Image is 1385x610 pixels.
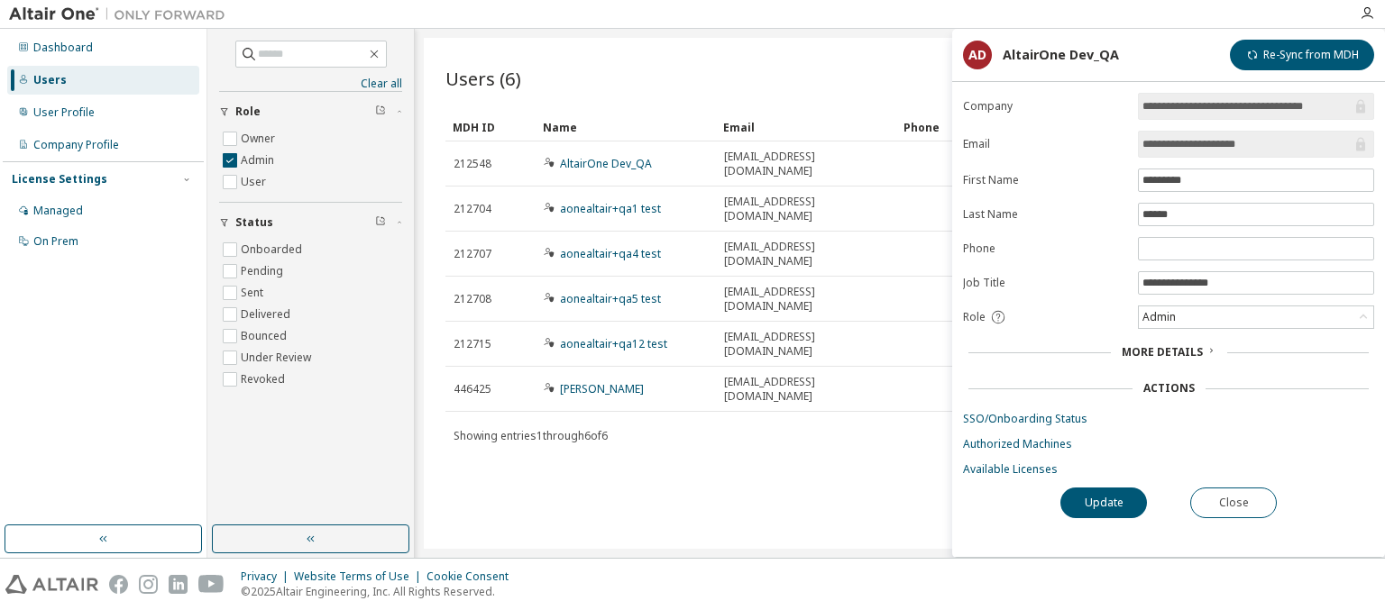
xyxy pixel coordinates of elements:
[454,382,491,396] span: 446425
[5,575,98,594] img: altair_logo.svg
[33,234,78,249] div: On Prem
[235,105,261,119] span: Role
[294,569,427,584] div: Website Terms of Use
[9,5,234,23] img: Altair One
[241,304,294,325] label: Delivered
[963,99,1127,114] label: Company
[241,325,290,347] label: Bounced
[375,105,386,119] span: Clear filter
[724,285,888,314] span: [EMAIL_ADDRESS][DOMAIN_NAME]
[241,369,289,390] label: Revoked
[33,73,67,87] div: Users
[241,569,294,584] div: Privacy
[560,381,644,396] a: [PERSON_NAME]
[724,150,888,178] span: [EMAIL_ADDRESS][DOMAIN_NAME]
[454,292,491,306] span: 212708
[724,375,888,404] span: [EMAIL_ADDRESS][DOMAIN_NAME]
[454,247,491,261] span: 212707
[235,215,273,230] span: Status
[375,215,386,230] span: Clear filter
[139,575,158,594] img: instagram.svg
[560,201,661,216] a: aonealtair+qa1 test
[241,128,279,150] label: Owner
[241,347,315,369] label: Under Review
[724,330,888,359] span: [EMAIL_ADDRESS][DOMAIN_NAME]
[12,172,107,187] div: License Settings
[198,575,225,594] img: youtube.svg
[33,105,95,120] div: User Profile
[1122,344,1203,360] span: More Details
[454,428,608,443] span: Showing entries 1 through 6 of 6
[723,113,889,141] div: Email
[963,41,992,69] div: AD
[963,137,1127,151] label: Email
[560,336,667,351] a: aonealtair+qa12 test
[219,203,402,242] button: Status
[543,113,709,141] div: Name
[33,138,119,152] div: Company Profile
[109,575,128,594] img: facebook.svg
[1143,381,1195,396] div: Actions
[33,204,83,218] div: Managed
[560,246,661,261] a: aonealtair+qa4 test
[1003,48,1119,62] div: AltairOne Dev_QA
[903,113,1069,141] div: Phone
[241,239,306,260] label: Onboarded
[445,66,521,91] span: Users (6)
[963,276,1127,290] label: Job Title
[427,569,519,584] div: Cookie Consent
[241,282,267,304] label: Sent
[963,173,1127,187] label: First Name
[241,584,519,599] p: © 2025 Altair Engineering, Inc. All Rights Reserved.
[963,437,1374,451] a: Authorized Machines
[454,337,491,351] span: 212715
[454,157,491,171] span: 212548
[1139,306,1373,328] div: Admin
[724,195,888,223] span: [EMAIL_ADDRESS][DOMAIN_NAME]
[241,150,278,171] label: Admin
[1230,40,1374,70] button: Re-Sync from MDH
[963,241,1127,256] label: Phone
[963,412,1374,426] a: SSO/Onboarding Status
[1190,487,1277,518] button: Close
[219,92,402,132] button: Role
[963,310,986,324] span: Role
[560,291,661,306] a: aonealtair+qa5 test
[33,41,93,55] div: Dashboard
[1140,307,1179,327] div: Admin
[560,156,652,171] a: AltairOne Dev_QA
[169,575,188,594] img: linkedin.svg
[241,260,287,282] label: Pending
[963,462,1374,477] a: Available Licenses
[453,113,528,141] div: MDH ID
[454,202,491,216] span: 212704
[724,240,888,269] span: [EMAIL_ADDRESS][DOMAIN_NAME]
[963,207,1127,222] label: Last Name
[241,171,270,193] label: User
[1060,487,1147,518] button: Update
[219,77,402,91] a: Clear all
